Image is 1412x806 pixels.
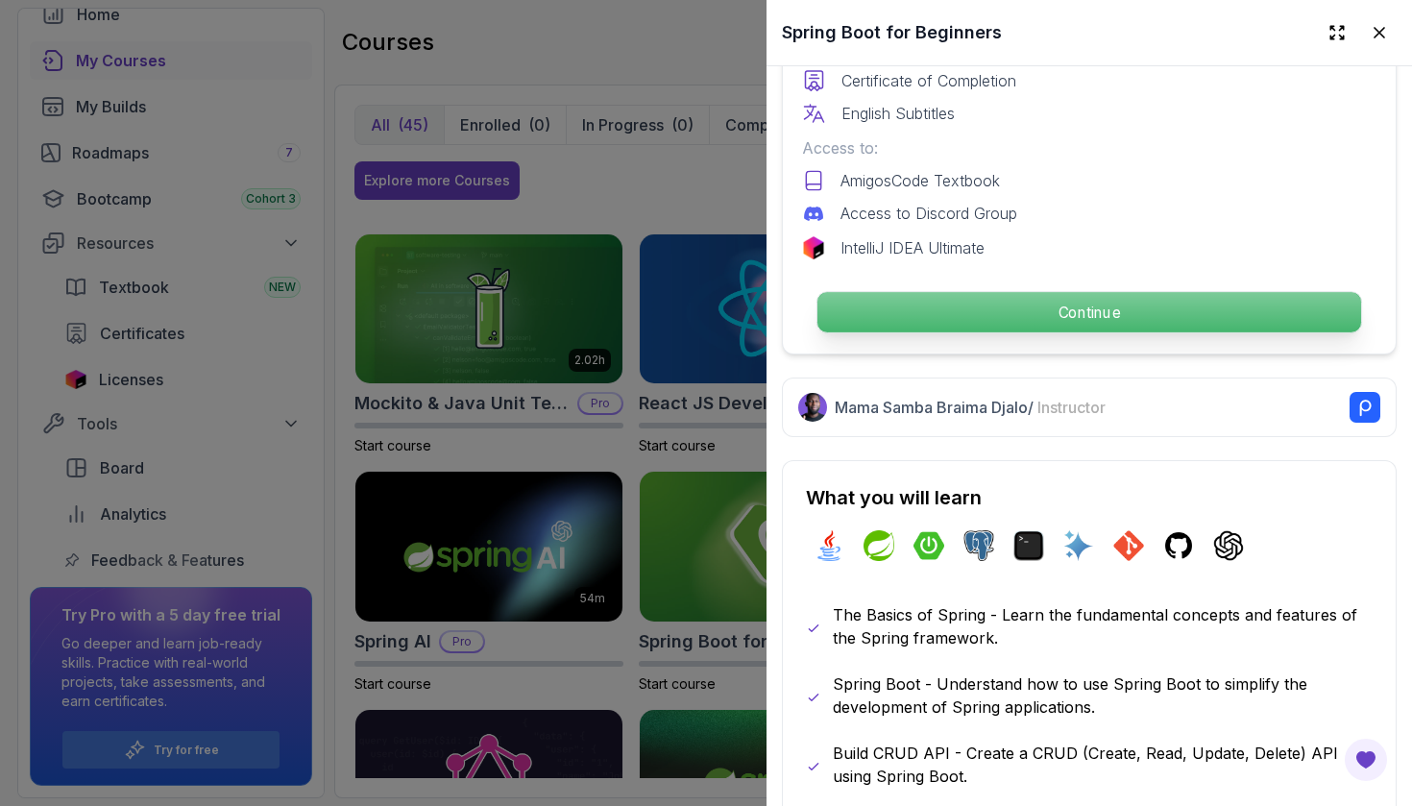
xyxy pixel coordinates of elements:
img: ai logo [1063,530,1094,561]
p: AmigosCode Textbook [840,169,1000,192]
p: The Basics of Spring - Learn the fundamental concepts and features of the Spring framework. [833,603,1373,649]
h2: Spring Boot for Beginners [782,19,1002,46]
p: Continue [817,292,1361,332]
p: Certificate of Completion [841,69,1016,92]
p: Build CRUD API - Create a CRUD (Create, Read, Update, Delete) API using Spring Boot. [833,742,1373,788]
img: jetbrains logo [802,236,825,259]
h2: What you will learn [806,484,1373,511]
img: postgres logo [963,530,994,561]
img: spring logo [864,530,894,561]
img: Nelson Djalo [798,393,827,422]
p: Access to Discord Group [840,202,1017,225]
img: spring-boot logo [913,530,944,561]
p: Mama Samba Braima Djalo / [835,396,1106,419]
span: Instructor [1037,398,1106,417]
p: Spring Boot - Understand how to use Spring Boot to simplify the development of Spring applications. [833,672,1373,719]
p: IntelliJ IDEA Ultimate [840,236,985,259]
button: Expand drawer [1320,15,1354,50]
img: git logo [1113,530,1144,561]
p: Access to: [802,136,1376,159]
img: github logo [1163,530,1194,561]
button: Open Feedback Button [1343,737,1389,783]
button: Continue [816,291,1362,333]
p: English Subtitles [841,102,955,125]
img: terminal logo [1013,530,1044,561]
img: chatgpt logo [1213,530,1244,561]
img: java logo [814,530,844,561]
